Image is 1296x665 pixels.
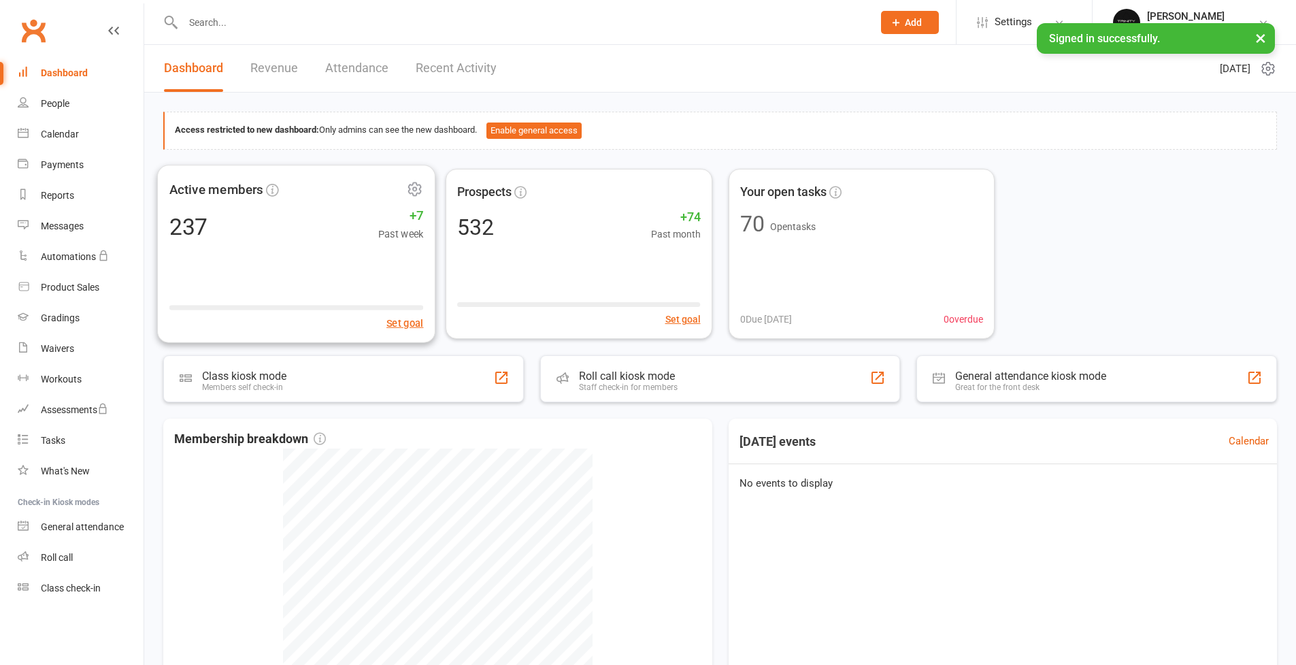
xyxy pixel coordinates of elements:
button: Enable general access [486,123,582,139]
a: Automations [18,242,144,272]
span: Settings [995,7,1032,37]
a: Messages [18,211,144,242]
div: Calendar [41,129,79,140]
div: Messages [41,221,84,231]
a: Attendance [325,45,388,92]
a: Dashboard [18,58,144,88]
a: Reports [18,180,144,211]
span: +74 [651,208,701,227]
div: General attendance kiosk mode [955,370,1106,383]
span: Your open tasks [740,182,827,202]
input: Search... [179,13,863,32]
strong: Access restricted to new dashboard: [175,125,319,135]
div: Reports [41,190,74,201]
a: Clubworx [16,14,50,48]
a: Gradings [18,303,144,334]
div: 532 [457,216,494,238]
div: Roll call [41,552,73,563]
div: 70 [740,213,765,235]
a: Calendar [18,119,144,150]
span: Past month [651,227,701,242]
span: 0 overdue [944,312,983,327]
a: Dashboard [164,45,223,92]
a: Assessments [18,395,144,425]
div: Automations [41,251,96,262]
a: Workouts [18,364,144,395]
span: Signed in successfully. [1049,32,1160,45]
a: Payments [18,150,144,180]
a: General attendance kiosk mode [18,512,144,542]
div: Dashboard [41,67,88,78]
div: What's New [41,466,90,476]
div: [PERSON_NAME] [1147,10,1225,22]
button: Set goal [665,312,701,327]
a: What's New [18,456,144,487]
div: General attendance [41,521,124,532]
a: Roll call [18,542,144,573]
div: Waivers [41,343,74,354]
a: Waivers [18,334,144,364]
span: Add [905,17,922,28]
span: [DATE] [1220,61,1250,77]
a: Calendar [1229,433,1269,449]
span: 0 Due [DATE] [740,312,792,327]
div: No events to display [723,464,1283,502]
span: Past week [378,225,424,241]
div: Assessments [41,404,108,415]
div: Class kiosk mode [202,370,286,383]
div: Roll call kiosk mode [579,370,678,383]
span: Membership breakdown [174,429,326,449]
button: × [1248,23,1273,52]
div: Workouts [41,374,82,385]
a: People [18,88,144,119]
img: thumb_image1712106278.png [1113,9,1140,36]
div: Payments [41,159,84,170]
h3: [DATE] events [729,429,827,454]
a: Product Sales [18,272,144,303]
a: Revenue [250,45,298,92]
div: 237 [169,215,207,238]
span: Prospects [457,182,512,202]
div: Tasks [41,435,65,446]
div: Great for the front desk [955,383,1106,392]
div: People [41,98,69,109]
span: Open tasks [770,221,816,232]
div: Trinity BJJ Pty Ltd [1147,22,1225,35]
a: Tasks [18,425,144,456]
div: Staff check-in for members [579,383,678,392]
button: Set goal [386,314,423,330]
div: Only admins can see the new dashboard. [175,123,1266,139]
span: +7 [378,205,424,225]
a: Class kiosk mode [18,573,144,604]
div: Product Sales [41,282,99,293]
a: Recent Activity [416,45,497,92]
div: Members self check-in [202,383,286,392]
div: Gradings [41,312,80,323]
button: Add [881,11,939,34]
span: Active members [169,179,263,199]
div: Class check-in [41,583,101,594]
